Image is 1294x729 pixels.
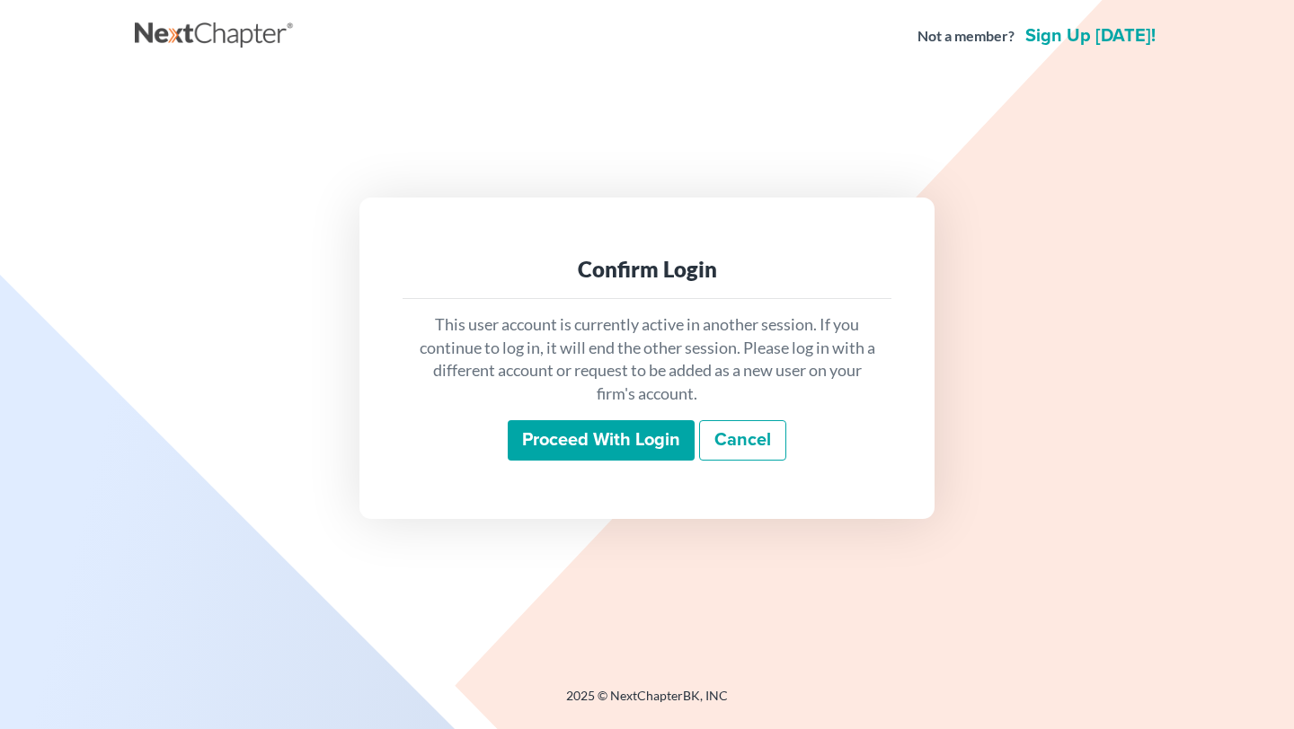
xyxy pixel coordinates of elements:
[417,255,877,284] div: Confirm Login
[417,313,877,406] p: This user account is currently active in another session. If you continue to log in, it will end ...
[508,420,695,461] input: Proceed with login
[1022,27,1159,45] a: Sign up [DATE]!
[699,420,786,461] a: Cancel
[135,687,1159,719] div: 2025 © NextChapterBK, INC
[917,26,1015,47] strong: Not a member?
